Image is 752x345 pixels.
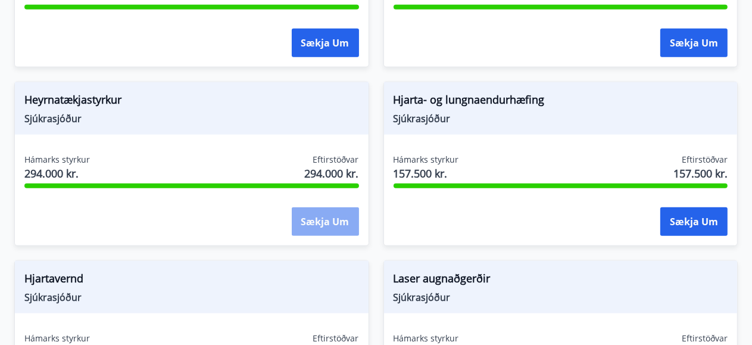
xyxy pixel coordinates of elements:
span: Eftirstöðvar [313,332,359,344]
span: Sjúkrasjóður [24,291,359,304]
span: Hámarks styrkur [394,332,459,344]
span: Sjúkrasjóður [24,112,359,125]
span: Laser augnaðgerðir [394,271,728,291]
span: Eftirstöðvar [682,154,728,166]
span: 294.000 kr. [305,166,359,181]
span: Hámarks styrkur [24,332,90,344]
span: Hámarks styrkur [394,154,459,166]
button: Sækja um [292,29,359,57]
button: Sækja um [660,207,728,236]
span: Hámarks styrkur [24,154,90,166]
span: 157.500 kr. [673,166,728,181]
button: Sækja um [292,207,359,236]
span: Hjartavernd [24,271,359,291]
span: Eftirstöðvar [313,154,359,166]
button: Sækja um [660,29,728,57]
span: Heyrnatækjastyrkur [24,92,359,112]
span: Sjúkrasjóður [394,291,728,304]
span: Sjúkrasjóður [394,112,728,125]
span: 157.500 kr. [394,166,459,181]
span: Eftirstöðvar [682,332,728,344]
span: Hjarta- og lungnaendurhæfing [394,92,728,112]
span: 294.000 kr. [24,166,90,181]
